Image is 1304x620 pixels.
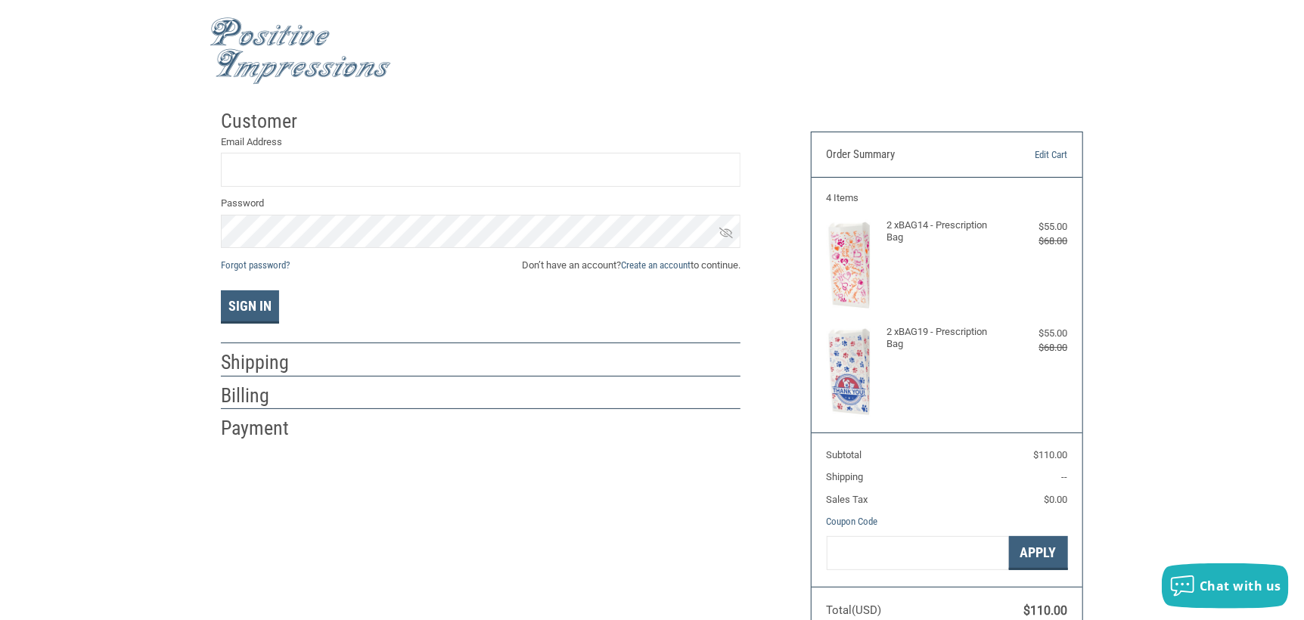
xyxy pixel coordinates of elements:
[1007,340,1068,355] div: $68.00
[1007,326,1068,341] div: $55.00
[827,471,864,482] span: Shipping
[827,192,1068,204] h3: 4 Items
[621,259,691,271] a: Create an account
[1034,449,1068,460] span: $110.00
[1045,494,1068,505] span: $0.00
[990,147,1067,163] a: Edit Cart
[1009,536,1068,570] button: Apply
[827,147,991,163] h3: Order Summary
[1007,219,1068,234] div: $55.00
[886,219,1004,244] h4: 2 x BAG14 - Prescription Bag
[827,603,882,617] span: Total (USD)
[1007,234,1068,249] div: $68.00
[1062,471,1068,482] span: --
[210,17,391,85] img: Positive Impressions
[221,383,309,408] h2: Billing
[886,326,1004,351] h4: 2 x BAG19 - Prescription Bag
[221,196,740,211] label: Password
[221,350,309,375] h2: Shipping
[221,135,740,150] label: Email Address
[1162,563,1289,609] button: Chat with us
[827,494,868,505] span: Sales Tax
[522,258,740,273] span: Don’t have an account? to continue.
[221,109,309,134] h2: Customer
[827,516,878,527] a: Coupon Code
[221,259,290,271] a: Forgot password?
[1024,603,1068,618] span: $110.00
[221,416,309,441] h2: Payment
[827,536,1009,570] input: Gift Certificate or Coupon Code
[1200,578,1281,594] span: Chat with us
[827,449,862,460] span: Subtotal
[221,290,279,324] button: Sign In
